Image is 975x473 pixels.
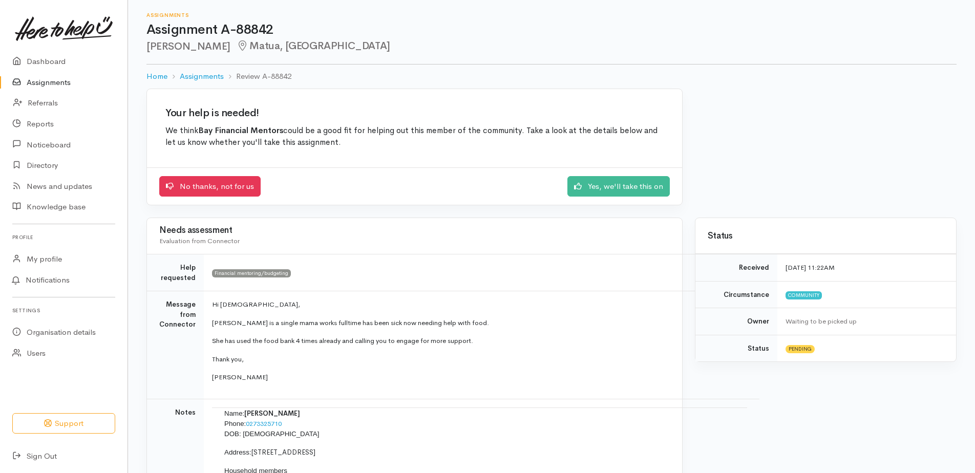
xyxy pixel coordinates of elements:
h3: Status [708,231,944,241]
span: Matua, [GEOGRAPHIC_DATA] [237,39,390,52]
p: Thank you, [212,354,747,364]
h6: Profile [12,230,115,244]
h6: Settings [12,304,115,317]
span: [PERSON_NAME] [244,409,300,418]
span: Community [786,291,822,299]
div: Waiting to be picked up [786,316,944,327]
h6: Assignments [146,12,957,18]
span: Phone: [224,420,246,427]
time: [DATE] 11:22AM [786,263,835,272]
h2: Your help is needed! [165,107,664,119]
span: Address: [224,448,251,456]
p: We think could be a good fit for helping out this member of the community. Take a look at the det... [165,125,664,149]
h1: Assignment A-88842 [146,23,957,37]
a: No thanks, not for us [159,176,261,197]
a: Assignments [180,71,224,82]
li: Review A-88842 [224,71,291,82]
p: [PERSON_NAME] [212,372,747,382]
nav: breadcrumb [146,64,957,89]
span: Name: [224,410,244,417]
h3: Needs assessment [159,226,670,235]
h2: [PERSON_NAME] [146,40,957,52]
b: Bay Financial Mentors [198,125,283,136]
td: Owner [695,308,777,335]
p: She has used the food bank 4 times already and calling you to engage for more support. [212,336,747,346]
td: Status [695,335,777,361]
td: Help requested [147,254,204,291]
td: Circumstance [695,281,777,308]
td: Received [695,254,777,282]
p: [PERSON_NAME] is a single mama works fulltime has been sick now needing help with food. [212,318,747,328]
span: Financial mentoring/budgeting [212,269,291,277]
a: Yes, we'll take this on [567,176,670,197]
td: Message from Connector [147,291,204,399]
span: DOB: [DEMOGRAPHIC_DATA] [224,430,319,438]
span: Pending [786,345,815,353]
a: 0273325710 [246,419,282,428]
a: Home [146,71,167,82]
span: Evaluation from Connector [159,236,240,245]
span: [STREET_ADDRESS] [251,448,315,457]
button: Support [12,413,115,434]
p: Hi [DEMOGRAPHIC_DATA], [212,299,747,310]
